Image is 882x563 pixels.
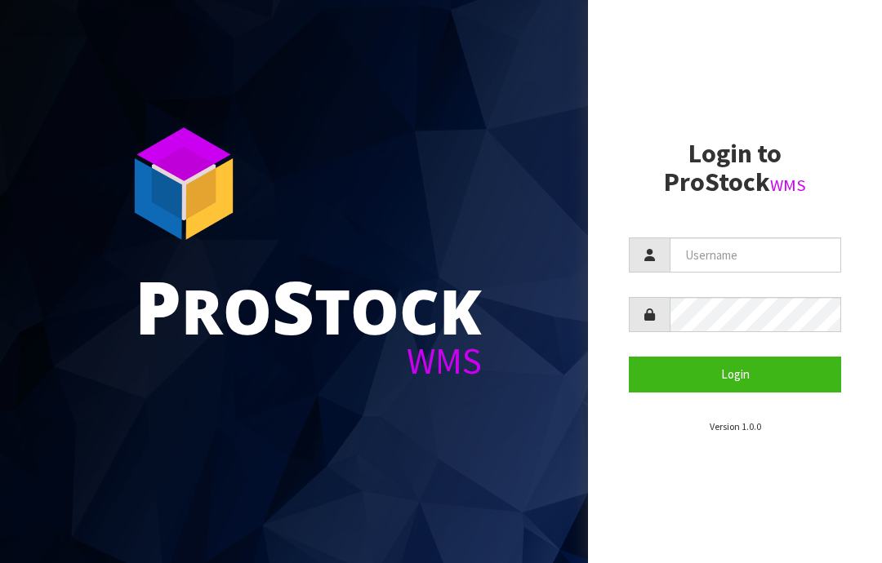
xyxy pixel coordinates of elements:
small: WMS [770,175,806,196]
input: Username [670,237,841,273]
div: WMS [135,343,482,379]
span: P [135,256,181,356]
h2: Login to ProStock [629,140,841,197]
button: Login [629,357,841,392]
span: S [272,256,314,356]
img: ProStock Cube [122,122,245,245]
small: Version 1.0.0 [710,420,761,432]
div: ro tock [135,269,482,343]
